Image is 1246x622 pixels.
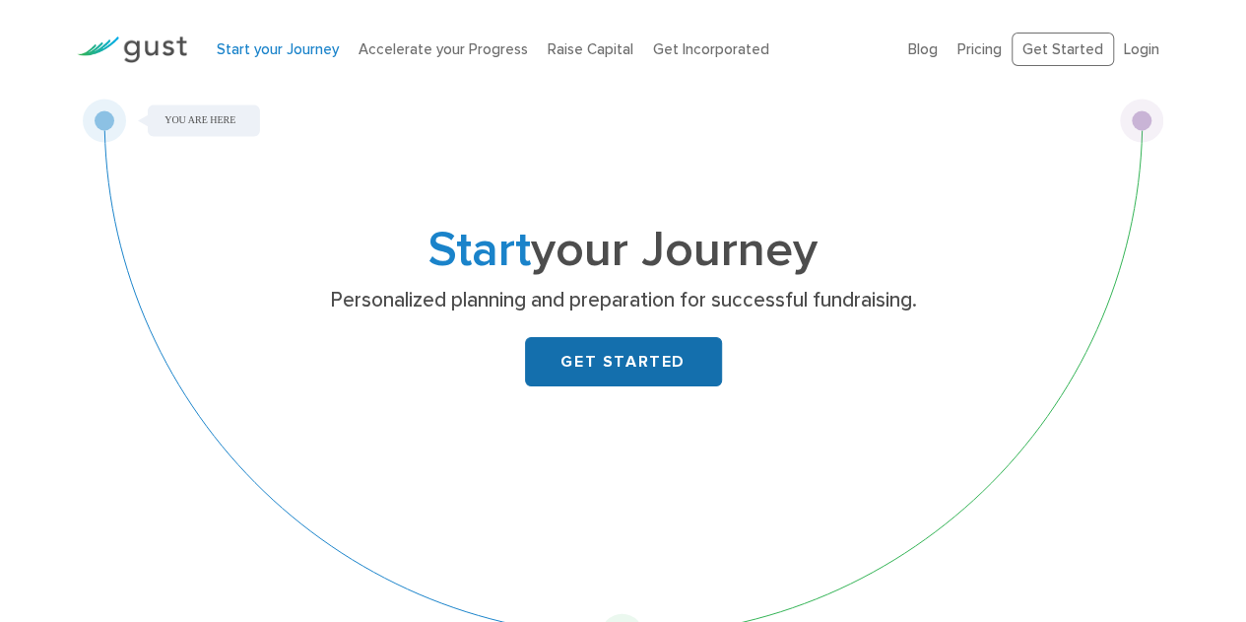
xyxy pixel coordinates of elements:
img: Gust Logo [77,36,187,63]
a: Get Incorporated [653,40,769,58]
a: Pricing [957,40,1002,58]
a: Login [1124,40,1159,58]
a: Get Started [1012,33,1114,67]
span: Start [428,221,531,279]
a: Raise Capital [548,40,633,58]
h1: your Journey [234,228,1013,273]
a: Blog [908,40,938,58]
a: Start your Journey [217,40,339,58]
a: Accelerate your Progress [359,40,528,58]
a: GET STARTED [525,337,722,386]
p: Personalized planning and preparation for successful fundraising. [241,287,1005,314]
